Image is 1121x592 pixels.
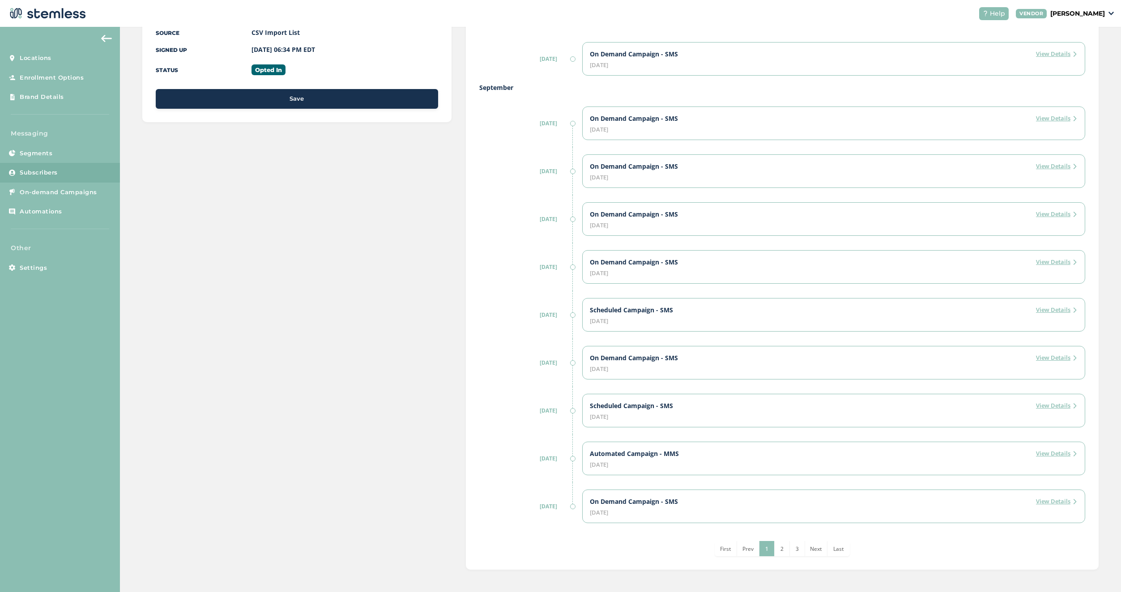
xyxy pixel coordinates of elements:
[720,545,731,553] span: First
[1036,50,1078,59] label: View Details
[590,353,678,362] label: On Demand Campaign - SMS
[590,222,1078,228] div: [DATE]
[765,545,768,553] span: 1
[156,67,178,73] label: Status
[7,4,86,22] img: logo-dark-0685b13c.svg
[1036,353,1078,362] label: View Details
[1036,306,1078,315] label: View Details
[590,114,678,123] label: On Demand Campaign - SMS
[1072,260,1078,265] img: icon-arrow-right-e68ea530.svg
[590,462,1078,468] div: [DATE]
[590,210,678,219] label: On Demand Campaign - SMS
[590,318,1078,324] div: [DATE]
[1036,449,1078,458] label: View Details
[1072,403,1078,409] img: icon-arrow-right-e68ea530.svg
[590,62,1078,68] div: [DATE]
[590,497,678,506] label: On Demand Campaign - SMS
[20,73,84,82] span: Enrollment Options
[479,55,571,63] label: [DATE]
[479,167,571,175] label: [DATE]
[590,258,678,267] label: On Demand Campaign - SMS
[20,264,47,273] span: Settings
[590,127,1078,132] div: [DATE]
[20,149,52,158] span: Segments
[742,545,754,553] span: Prev
[1036,401,1078,410] label: View Details
[479,119,571,128] label: [DATE]
[1050,9,1105,18] p: [PERSON_NAME]
[101,35,112,42] img: icon-arrow-back-accent-c549486e.svg
[590,270,1078,276] div: [DATE]
[796,545,799,553] span: 3
[479,407,571,415] label: [DATE]
[590,162,678,171] label: On Demand Campaign - SMS
[590,50,678,59] label: On Demand Campaign - SMS
[1108,12,1114,15] img: icon_down-arrow-small-66adaf34.svg
[290,94,304,103] span: Save
[1072,116,1078,121] img: icon-arrow-right-e68ea530.svg
[1036,497,1078,506] label: View Details
[1016,9,1047,18] div: VENDOR
[156,47,187,53] label: Signed up
[1072,307,1078,313] img: icon-arrow-right-e68ea530.svg
[1072,164,1078,169] img: icon-arrow-right-e68ea530.svg
[251,28,300,37] label: CSV Import List
[20,54,51,63] span: Locations
[20,93,64,102] span: Brand Details
[20,188,97,197] span: On-demand Campaigns
[156,89,438,109] button: Save
[1036,258,1078,267] label: View Details
[251,64,286,75] label: Opted In
[590,306,673,315] label: Scheduled Campaign - SMS
[590,175,1078,180] div: [DATE]
[479,263,571,271] label: [DATE]
[590,401,673,410] label: Scheduled Campaign - SMS
[1036,162,1078,171] label: View Details
[590,449,679,458] label: Automated Campaign - MMS
[1072,355,1078,361] img: icon-arrow-right-e68ea530.svg
[20,207,62,216] span: Automations
[251,45,315,54] label: [DATE] 06:34 PM EDT
[479,455,571,463] label: [DATE]
[983,11,988,16] img: icon-help-white-03924b79.svg
[1036,114,1078,123] label: View Details
[156,30,179,36] label: Source
[590,414,1078,420] div: [DATE]
[479,215,571,223] label: [DATE]
[780,545,784,553] span: 2
[990,9,1005,18] span: Help
[479,83,1085,92] label: September
[1072,51,1078,57] img: icon-arrow-right-e68ea530.svg
[1072,451,1078,456] img: icon-arrow-right-e68ea530.svg
[479,503,571,511] label: [DATE]
[479,311,571,319] label: [DATE]
[1036,210,1078,219] label: View Details
[479,359,571,367] label: [DATE]
[590,510,1078,515] div: [DATE]
[1076,549,1121,592] iframe: Chat Widget
[833,545,844,553] span: Last
[590,366,1078,372] div: [DATE]
[1072,212,1078,217] img: icon-arrow-right-e68ea530.svg
[20,168,58,177] span: Subscribers
[1072,499,1078,504] img: icon-arrow-right-e68ea530.svg
[810,545,822,553] span: Next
